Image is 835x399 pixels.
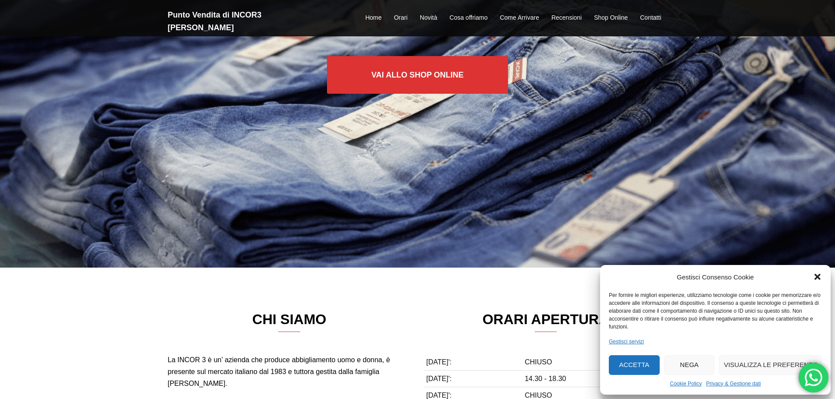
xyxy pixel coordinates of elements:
button: Visualizza le preferenze [719,355,822,375]
a: Orari [394,13,408,23]
td: 14.30 - 18.30 [522,371,667,387]
div: Per fornire le migliori esperienze, utilizziamo tecnologie come i cookie per memorizzare e/o acce... [609,291,821,331]
a: Vai allo SHOP ONLINE [327,56,508,94]
a: Privacy & Gestione dati [706,379,761,388]
div: Chiudi la finestra di dialogo [813,272,822,281]
td: [DATE]': [424,371,523,387]
a: Recensioni [551,13,582,23]
a: Home [365,13,381,23]
div: Gestisci Consenso Cookie [677,272,754,283]
p: La INCOR 3 è un’ azienda che produce abbigliamento uomo e donna, è presente sul mercato italiano ... [168,354,411,390]
a: Come Arrivare [500,13,539,23]
td: CHIUSO [522,354,667,371]
a: Shop Online [594,13,628,23]
h2: Punto Vendita di INCOR3 [PERSON_NAME] [168,9,326,34]
h3: CHI SIAMO [168,311,411,332]
a: Novità [420,13,437,23]
button: Accetta [609,355,660,375]
a: Cosa offriamo [450,13,488,23]
div: 'Hai [799,363,828,392]
td: [DATE]': [424,354,523,371]
h3: ORARI APERTURA [424,311,668,332]
button: Nega [664,355,715,375]
a: Cookie Policy [670,379,702,388]
a: Gestisci servizi [609,337,644,346]
a: Contatti [640,13,661,23]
